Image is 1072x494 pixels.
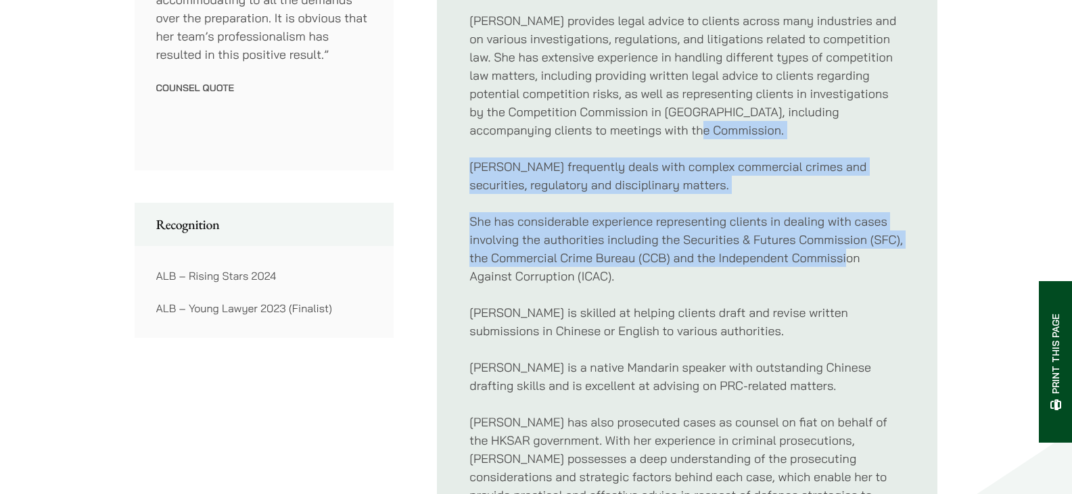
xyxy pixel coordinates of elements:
[469,11,905,139] p: [PERSON_NAME] provides legal advice to clients across many industries and on various investigatio...
[156,300,373,316] p: ALB – Young Lawyer 2023 (Finalist)
[469,303,905,340] p: [PERSON_NAME] is skilled at helping clients draft and revise written submissions in Chinese or En...
[469,157,905,194] p: [PERSON_NAME] frequently deals with complex commercial crimes and securities, regulatory and disc...
[156,216,373,232] h2: Recognition
[156,268,373,284] p: ALB – Rising Stars 2024
[156,82,373,94] p: Counsel Quote
[469,358,905,395] p: [PERSON_NAME] is a native Mandarin speaker with outstanding Chinese drafting skills and is excell...
[469,212,905,285] p: She has considerable experience representing clients in dealing with cases involving the authorit...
